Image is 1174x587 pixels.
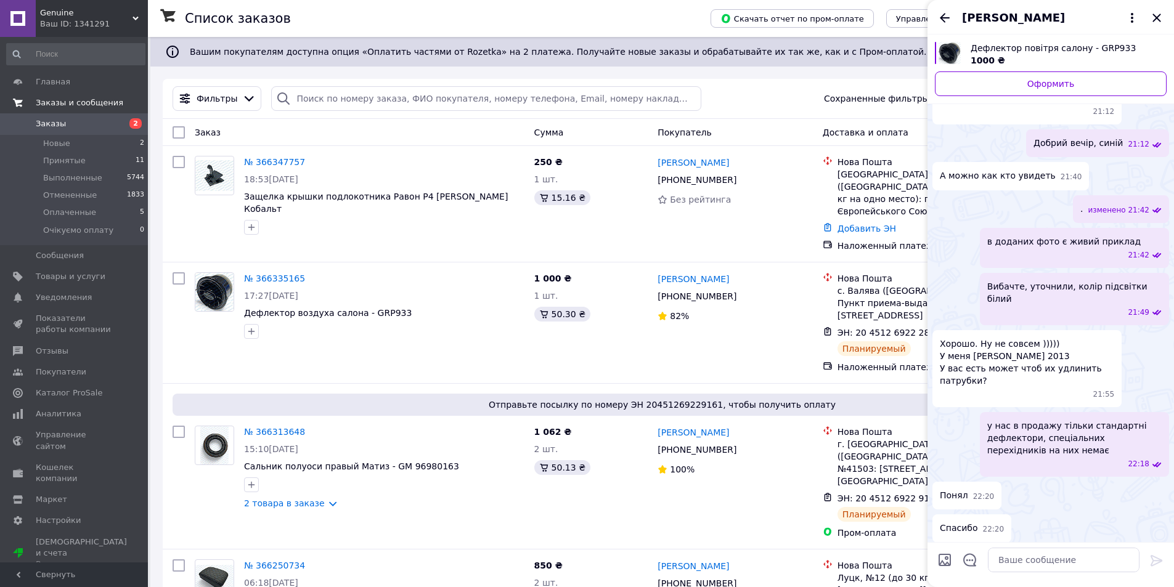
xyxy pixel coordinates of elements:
span: Выполненные [43,172,102,184]
span: 22:20 12.10.2025 [973,492,995,502]
span: 1 шт. [534,174,558,184]
span: ЭН: 20 4512 6922 2895 [838,328,941,338]
span: Скачать отчет по пром-оплате [720,13,864,24]
div: [GEOGRAPHIC_DATA] ([GEOGRAPHIC_DATA].), №401 (до 30 кг на одно место): просп. Європейського Союзу... [838,168,1011,217]
span: Новые [43,138,70,149]
button: Открыть шаблоны ответов [962,552,978,568]
span: Заказ [195,128,221,137]
span: 250 ₴ [534,157,563,167]
span: 2 [140,138,144,149]
div: Наложенный платеж [838,240,1011,252]
span: Очікуємо оплату [43,225,113,236]
span: 21:42 12.10.2025 [1128,250,1149,261]
div: Нова Пошта [838,426,1011,438]
span: 100% [670,464,695,474]
span: Управление сайтом [36,429,114,451]
h1: Список заказов [185,11,291,26]
span: изменено [1088,205,1128,216]
span: Главная [36,76,70,87]
div: Нова Пошта [838,156,1011,168]
div: Нова Пошта [838,559,1011,572]
span: Каталог ProSale [36,387,102,399]
a: Защелка крышки подлокотника Равон Р4 [PERSON_NAME] Кобальт [244,192,508,214]
span: Оплаченные [43,207,96,218]
span: 1833 [127,190,144,201]
span: Хорошо. Ну не совсем ))))) У меня [PERSON_NAME] 2013 У вас есть может чтоб их удлинить патрубки? [940,338,1114,387]
span: 82% [670,311,689,321]
a: № 366347757 [244,157,305,167]
div: 15.16 ₴ [534,190,590,205]
a: № 366335165 [244,273,305,283]
span: Сумма [534,128,564,137]
span: 1 062 ₴ [534,427,572,437]
span: Отправьте посылку по номеру ЭН 20451269229161, чтобы получить оплату [177,399,1147,411]
span: 22:18 12.10.2025 [1128,459,1149,469]
a: № 366250734 [244,561,305,570]
a: Фото товару [195,272,234,312]
span: Кошелек компании [36,462,114,484]
span: Уведомления [36,292,92,303]
a: [PERSON_NAME] [658,560,729,572]
span: 21:12 12.10.2025 [1093,107,1115,117]
div: [PHONE_NUMBER] [655,171,739,188]
a: Фото товару [195,156,234,195]
button: [PERSON_NAME] [962,10,1139,26]
a: 2 товара в заказе [244,498,325,508]
span: Доставка и оплата [823,128,908,137]
span: Вибачте, уточнили, колір підсвітки білий [987,280,1162,305]
span: 2 шт. [534,444,558,454]
span: 21:12 12.10.2025 [1128,139,1149,150]
span: Товары и услуги [36,271,105,282]
div: Планируемый [838,507,911,522]
span: [PERSON_NAME] [962,10,1065,26]
span: Аналитика [36,408,81,419]
span: Отмененные [43,190,97,201]
span: Покупатель [658,128,712,137]
span: 17:27[DATE] [244,291,298,301]
input: Поиск [6,43,145,65]
span: Сохраненные фильтры: [824,92,932,105]
div: 50.30 ₴ [534,307,590,322]
button: Назад [937,10,952,25]
span: Маркет [36,494,67,505]
span: 1 000 ₴ [534,273,572,283]
span: 18:53[DATE] [244,174,298,184]
img: Фото товару [195,160,234,192]
span: Фильтры [197,92,237,105]
span: 15:10[DATE] [244,444,298,454]
span: Без рейтинга [670,195,731,204]
span: у нас в продажу тільки стандартні дефлектори, спеціальних перехідників на них немає [987,419,1162,456]
span: Отзывы [36,346,68,357]
span: Показатели работы компании [36,313,114,335]
div: Ваш ID: 1341291 [40,18,148,30]
div: г. [GEOGRAPHIC_DATA] ([GEOGRAPHIC_DATA].), Почтомат №41503: [STREET_ADDRESS] (возле [GEOGRAPHIC_D... [838,438,1011,487]
span: . [1080,203,1083,216]
span: А можно как кто увидеть [940,169,1056,182]
div: Prom топ [36,559,127,570]
div: Пром-оплата [838,527,1011,539]
span: Настройки [36,515,81,526]
span: Сообщения [36,250,84,261]
div: Нова Пошта [838,272,1011,285]
span: Заказы [36,118,66,129]
span: 850 ₴ [534,561,563,570]
span: Дефлектор воздуха салона - GRP933 [244,308,412,318]
span: 2 [129,118,142,129]
a: № 366313648 [244,427,305,437]
div: 50.13 ₴ [534,460,590,475]
a: Добавить ЭН [838,224,896,233]
span: ЭН: 20 4512 6922 9161 [838,493,941,503]
span: 22:20 12.10.2025 [983,524,1005,535]
span: Заказы и сообщения [36,97,123,108]
div: [PHONE_NUMBER] [655,441,739,458]
span: Добрий вечір, синій [1033,137,1123,150]
span: Покупатели [36,366,86,378]
span: Принятые [43,155,86,166]
span: в доданих фото є живий приклад [987,235,1141,248]
img: Фото товару [195,273,234,311]
span: 1000 ₴ [971,55,1005,65]
span: 5 [140,207,144,218]
button: Закрыть [1149,10,1164,25]
a: Оформить [935,71,1167,96]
